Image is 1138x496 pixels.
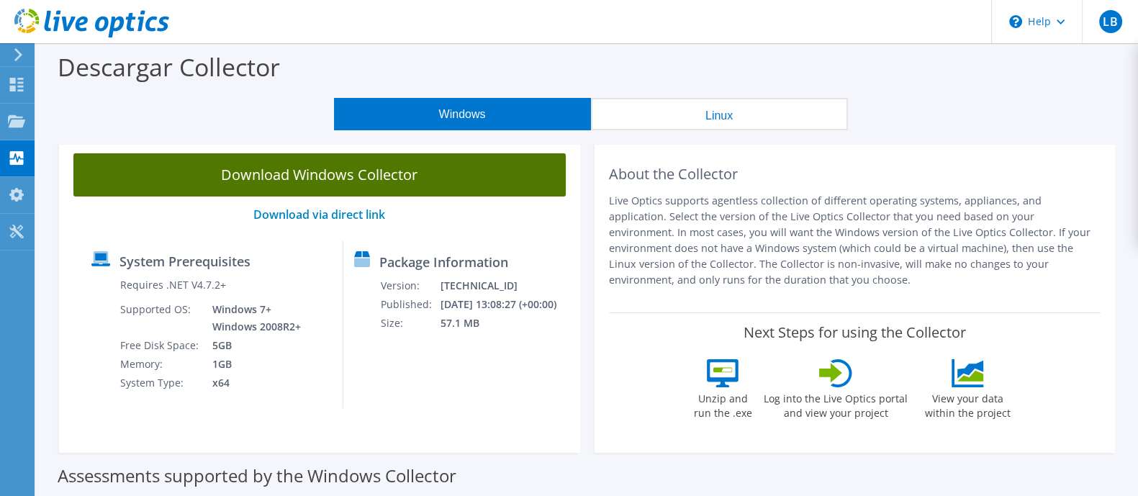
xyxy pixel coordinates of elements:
[202,374,304,392] td: x64
[253,207,385,222] a: Download via direct link
[916,387,1019,420] label: View your data within the project
[119,300,202,336] td: Supported OS:
[120,278,226,292] label: Requires .NET V4.7.2+
[119,336,202,355] td: Free Disk Space:
[744,324,966,341] label: Next Steps for using the Collector
[440,295,574,314] td: [DATE] 13:08:27 (+00:00)
[1009,15,1022,28] svg: \n
[380,295,440,314] td: Published:
[202,355,304,374] td: 1GB
[58,50,280,84] label: Descargar Collector
[609,166,1101,183] h2: About the Collector
[763,387,908,420] label: Log into the Live Optics portal and view your project
[1099,10,1122,33] span: LB
[119,355,202,374] td: Memory:
[119,254,250,269] label: System Prerequisites
[334,98,591,130] button: Windows
[119,374,202,392] td: System Type:
[202,300,304,336] td: Windows 7+ Windows 2008R2+
[690,387,756,420] label: Unzip and run the .exe
[58,469,456,483] label: Assessments supported by the Windows Collector
[73,153,566,197] a: Download Windows Collector
[440,276,574,295] td: [TECHNICAL_ID]
[202,336,304,355] td: 5GB
[379,255,508,269] label: Package Information
[609,193,1101,288] p: Live Optics supports agentless collection of different operating systems, appliances, and applica...
[440,314,574,333] td: 57.1 MB
[380,276,440,295] td: Version:
[380,314,440,333] td: Size:
[591,98,848,130] button: Linux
